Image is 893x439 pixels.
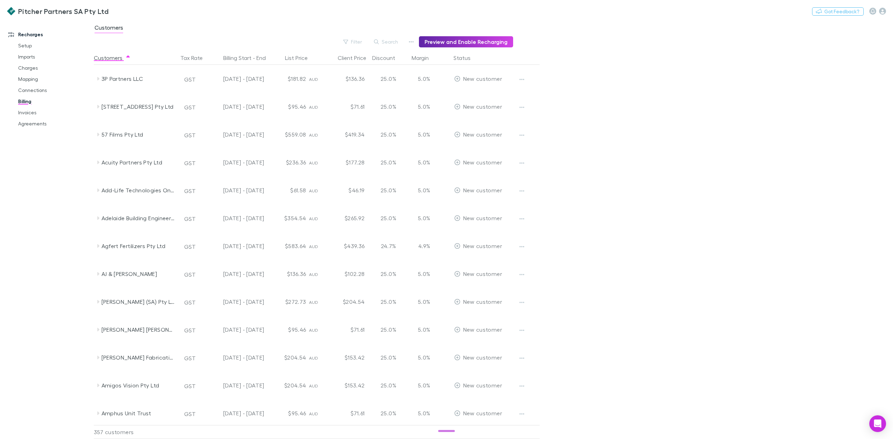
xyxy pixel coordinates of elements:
div: [DATE] - [DATE] [207,316,264,344]
span: AUD [309,300,318,305]
a: Recharges [1,29,99,40]
button: GST [181,241,199,252]
button: List Price [285,51,316,65]
div: Amphus Unit TrustGST[DATE] - [DATE]$95.46AUD$71.6125.0%5.0%EditNew customer [94,399,543,427]
span: AUD [309,355,318,361]
a: Billing [11,96,99,107]
span: AUD [309,77,318,82]
div: $153.42 [326,344,368,371]
span: New customer [463,270,502,277]
div: Add-Life Technologies One Pty LtdGST[DATE] - [DATE]$61.58AUD$46.1925.0%5.0%EditNew customer [94,176,543,204]
div: [PERSON_NAME] (SA) Pty Ltd [102,288,175,316]
div: Amigos Vision Pty Ltd [102,371,175,399]
div: 357 customers [94,425,178,439]
div: $136.36 [326,65,368,93]
span: New customer [463,103,502,110]
span: AUD [309,216,318,221]
div: $61.58 [267,176,309,204]
div: 25.0% [368,288,410,316]
div: $95.46 [267,316,309,344]
div: Amphus Unit Trust [102,399,175,427]
div: $71.61 [326,399,368,427]
div: 3P Partners LLC [102,65,175,93]
div: 25.0% [368,65,410,93]
button: GST [181,297,199,308]
button: Preview and Enable Recharging [419,36,513,47]
div: 3P Partners LLCGST[DATE] - [DATE]$181.82AUD$136.3625.0%5.0%EditNew customer [94,65,543,93]
div: 25.0% [368,399,410,427]
p: 5.0% [412,409,430,417]
button: Billing Start - End [223,51,274,65]
button: Customers [94,51,131,65]
div: Add-Life Technologies One Pty Ltd [102,176,175,204]
div: $419.34 [326,121,368,148]
a: Imports [11,51,99,62]
div: [DATE] - [DATE] [207,232,264,260]
span: New customer [463,215,502,221]
a: Charges [11,62,99,74]
div: [DATE] - [DATE] [207,204,264,232]
a: Mapping [11,74,99,85]
div: $95.46 [267,93,309,121]
span: New customer [463,382,502,388]
span: New customer [463,187,502,193]
button: Margin [412,51,437,65]
button: GST [181,130,199,141]
div: Discount [372,51,404,65]
div: Adelaide Building Engineering Group Pty Ltd [102,204,175,232]
a: Invoices [11,107,99,118]
div: Open Intercom Messenger [869,415,886,432]
div: $439.36 [326,232,368,260]
a: Connections [11,85,99,96]
div: [DATE] - [DATE] [207,93,264,121]
button: GST [181,325,199,336]
div: $46.19 [326,176,368,204]
p: 5.0% [412,158,430,167]
span: AUD [309,105,318,110]
div: $272.73 [267,288,309,316]
button: GST [181,74,199,85]
div: 25.0% [368,371,410,399]
div: [PERSON_NAME] [PERSON_NAME] Testamentary TrustGST[DATE] - [DATE]$95.46AUD$71.6125.0%5.0%EditNew c... [94,316,543,344]
button: GST [181,185,199,197]
span: AUD [309,272,318,277]
button: GST [181,102,199,113]
span: AUD [309,411,318,416]
a: Agreements [11,118,99,129]
div: 25.0% [368,316,410,344]
div: $177.28 [326,148,368,176]
span: AUD [309,244,318,249]
div: Acuity Partners Pty Ltd [102,148,175,176]
div: $181.82 [267,65,309,93]
div: AJ & [PERSON_NAME]GST[DATE] - [DATE]$136.36AUD$102.2825.0%5.0%EditNew customer [94,260,543,288]
p: 5.0% [412,381,430,390]
a: Pitcher Partners SA Pty Ltd [3,3,113,20]
div: [DATE] - [DATE] [207,148,264,176]
div: $71.61 [326,93,368,121]
button: Got Feedback? [812,7,864,16]
p: 4.9% [412,242,430,250]
div: [DATE] - [DATE] [207,121,264,148]
div: 25.0% [368,204,410,232]
span: AUD [309,188,318,193]
div: 24.7% [368,232,410,260]
button: Client Price [338,51,375,65]
div: Amigos Vision Pty LtdGST[DATE] - [DATE]$204.54AUD$153.4225.0%5.0%EditNew customer [94,371,543,399]
p: 5.0% [412,130,430,139]
span: Customers [95,24,123,33]
div: [DATE] - [DATE] [207,288,264,316]
div: Tax Rate [180,51,211,65]
h3: Pitcher Partners SA Pty Ltd [18,7,108,15]
span: AUD [309,160,318,165]
div: [DATE] - [DATE] [207,344,264,371]
div: $265.92 [326,204,368,232]
div: AJ & [PERSON_NAME] [102,260,175,288]
div: Adelaide Building Engineering Group Pty LtdGST[DATE] - [DATE]$354.54AUD$265.9225.0%5.0%EditNew cu... [94,204,543,232]
div: [DATE] - [DATE] [207,399,264,427]
div: [STREET_ADDRESS] Pty LtdGST[DATE] - [DATE]$95.46AUD$71.6125.0%5.0%EditNew customer [94,93,543,121]
div: $204.54 [326,288,368,316]
span: New customer [463,410,502,416]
